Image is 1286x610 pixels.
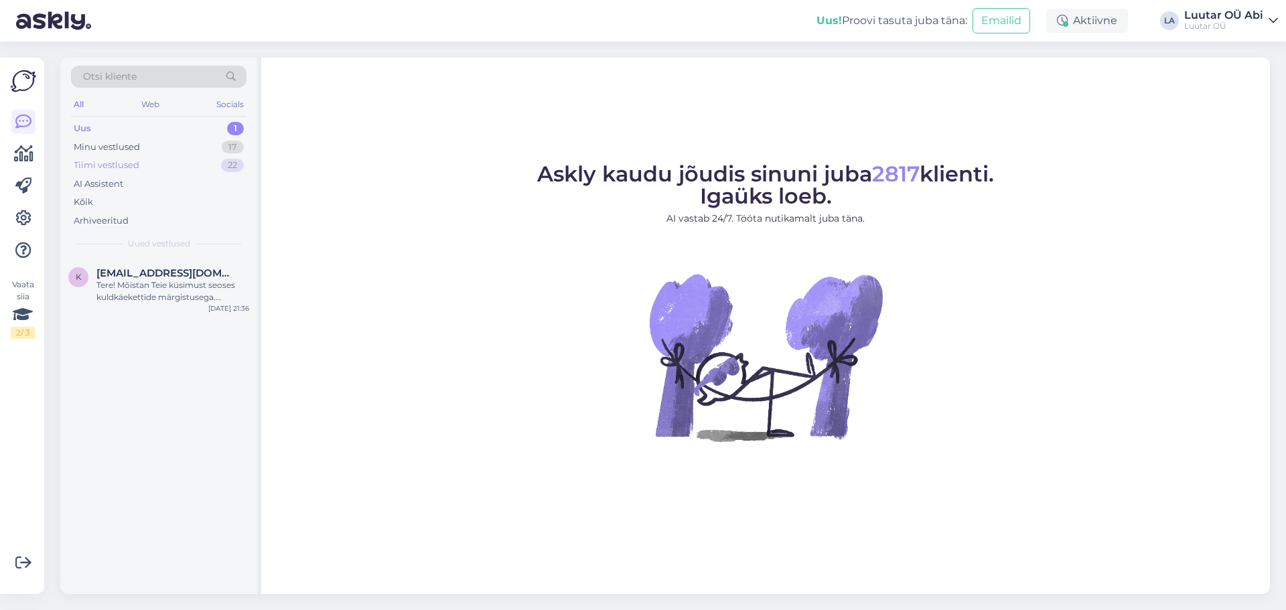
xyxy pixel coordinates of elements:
[83,70,137,84] span: Otsi kliente
[1046,9,1128,33] div: Aktiivne
[11,68,36,94] img: Askly Logo
[96,279,249,303] div: Tere! Mõistan Teie küsimust seoses kuldkäekettide märgistusega. [PERSON_NAME] andke mulle hetk ae...
[208,303,249,313] div: [DATE] 21:36
[816,14,842,27] b: Uus!
[537,212,994,226] p: AI vastab 24/7. Tööta nutikamalt juba täna.
[973,8,1030,33] button: Emailid
[74,196,93,209] div: Kõik
[71,96,86,113] div: All
[214,96,246,113] div: Socials
[222,141,244,154] div: 17
[128,238,190,250] span: Uued vestlused
[11,327,35,339] div: 2 / 3
[74,177,123,191] div: AI Assistent
[96,267,236,279] span: Korjua19@hotmail.com
[645,236,886,477] img: No Chat active
[816,13,967,29] div: Proovi tasuta juba täna:
[11,279,35,339] div: Vaata siia
[74,159,139,172] div: Tiimi vestlused
[227,122,244,135] div: 1
[221,159,244,172] div: 22
[74,141,140,154] div: Minu vestlused
[74,122,91,135] div: Uus
[872,161,920,187] span: 2817
[76,272,82,282] span: K
[1160,11,1179,30] div: LA
[1184,10,1263,21] div: Luutar OÜ Abi
[74,214,129,228] div: Arhiveeritud
[139,96,162,113] div: Web
[1184,10,1278,31] a: Luutar OÜ AbiLuutar OÜ
[1184,21,1263,31] div: Luutar OÜ
[537,161,994,209] span: Askly kaudu jõudis sinuni juba klienti. Igaüks loeb.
